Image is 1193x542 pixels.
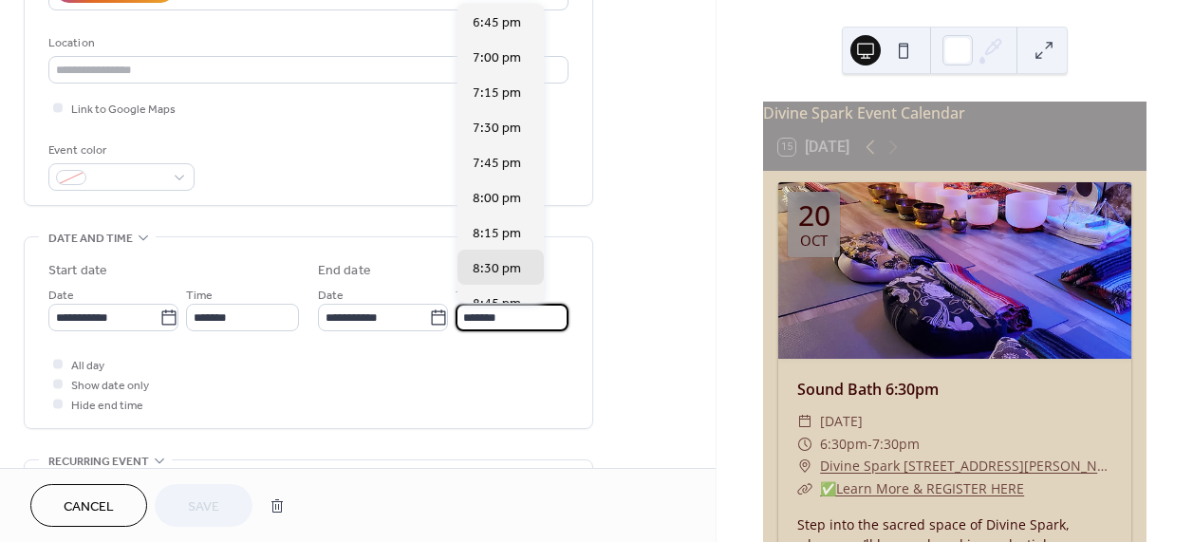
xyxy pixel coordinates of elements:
div: ​ [797,410,812,433]
div: ​ [797,477,812,500]
span: Time [186,286,213,306]
span: 8:15 pm [473,224,521,244]
div: ​ [797,455,812,477]
span: Recurring event [48,452,149,472]
span: - [867,433,872,456]
div: Event color [48,140,191,160]
span: Date [318,286,344,306]
span: 8:00 pm [473,189,521,209]
div: End date [318,261,371,281]
span: 7:00 pm [473,48,521,68]
div: 20 [798,201,830,230]
span: Time [456,286,482,306]
div: Location [48,33,565,53]
div: Divine Spark Event Calendar [763,102,1146,124]
span: Date and time [48,229,133,249]
div: Oct [800,234,828,248]
span: Hide end time [71,396,143,416]
span: 8:45 pm [473,294,521,314]
span: All day [71,356,104,376]
span: 8:30 pm [473,259,521,279]
a: Sound Bath 6:30pm [797,379,939,400]
span: 6:45 pm [473,13,521,33]
span: 7:30pm [872,433,920,456]
div: ​ [797,433,812,456]
a: ✅Learn More & REGISTER HERE [820,479,1024,497]
span: [DATE] [820,410,863,433]
div: Start date [48,261,107,281]
span: 7:30 pm [473,119,521,139]
span: 7:15 pm [473,84,521,103]
span: Show date only [71,376,149,396]
span: Cancel [64,497,114,517]
span: 6:30pm [820,433,867,456]
span: Date [48,286,74,306]
a: Divine Spark [STREET_ADDRESS][PERSON_NAME] [820,455,1112,477]
span: 7:45 pm [473,154,521,174]
span: Link to Google Maps [71,100,176,120]
button: Cancel [30,484,147,527]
